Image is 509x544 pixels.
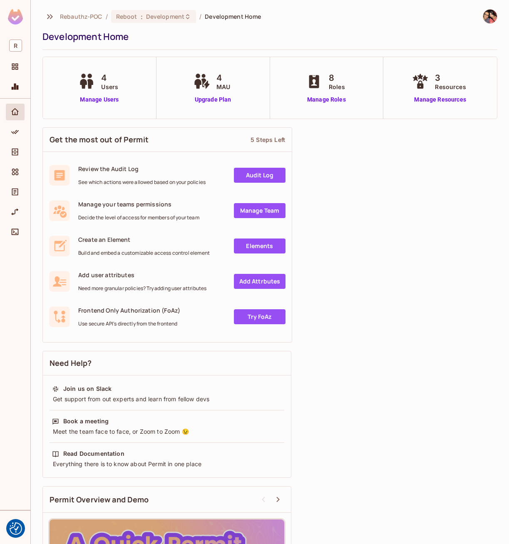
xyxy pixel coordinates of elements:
[329,82,345,91] span: Roles
[251,136,285,144] div: 5 Steps Left
[6,78,25,95] div: Monitoring
[6,104,25,120] div: Home
[50,494,149,505] span: Permit Overview and Demo
[140,13,143,20] span: :
[435,82,466,91] span: Resources
[6,36,25,55] div: Workspace: Rebauthz-POC
[101,82,118,91] span: Users
[52,395,282,403] div: Get support from out experts and learn from fellow devs
[216,72,230,84] span: 4
[60,12,102,20] span: the active workspace
[78,271,206,279] span: Add user attributes
[78,306,180,314] span: Frontend Only Authorization (FoAz)
[50,358,92,368] span: Need Help?
[78,200,199,208] span: Manage your teams permissions
[216,82,230,91] span: MAU
[6,517,25,534] div: Help & Updates
[10,522,22,535] button: Consent Preferences
[63,417,109,425] div: Book a meeting
[6,144,25,160] div: Directory
[106,12,108,20] li: /
[329,72,345,84] span: 8
[6,204,25,220] div: URL Mapping
[6,224,25,240] div: Connect
[10,522,22,535] img: Revisit consent button
[52,427,282,436] div: Meet the team face to face, or Zoom to Zoom 😉
[6,124,25,140] div: Policy
[63,385,112,393] div: Join us on Slack
[304,95,349,104] a: Manage Roles
[234,203,286,218] a: Manage Team
[6,58,25,75] div: Projects
[78,214,199,221] span: Decide the level of access for members of your team
[78,165,206,173] span: Review the Audit Log
[50,134,149,145] span: Get the most out of Permit
[78,285,206,292] span: Need more granular policies? Try adding user attributes
[6,184,25,200] div: Audit Log
[9,40,22,52] span: R
[78,179,206,186] span: See which actions were allowed based on your policies
[234,274,286,289] a: Add Attrbutes
[78,320,180,327] span: Use secure API's directly from the frontend
[8,9,23,25] img: SReyMgAAAABJRU5ErkJggg==
[191,95,234,104] a: Upgrade Plan
[76,95,122,104] a: Manage Users
[205,12,261,20] span: Development Home
[78,250,210,256] span: Build and embed a customizable access control element
[410,95,470,104] a: Manage Resources
[199,12,201,20] li: /
[78,236,210,243] span: Create an Element
[63,450,124,458] div: Read Documentation
[483,10,497,23] img: Ivan Silva
[101,72,118,84] span: 4
[116,12,137,20] span: Reboot
[234,238,286,253] a: Elements
[435,72,466,84] span: 3
[146,12,184,20] span: Development
[6,164,25,180] div: Elements
[234,168,286,183] a: Audit Log
[234,309,286,324] a: Try FoAz
[42,30,493,43] div: Development Home
[52,460,282,468] div: Everything there is to know about Permit in one place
